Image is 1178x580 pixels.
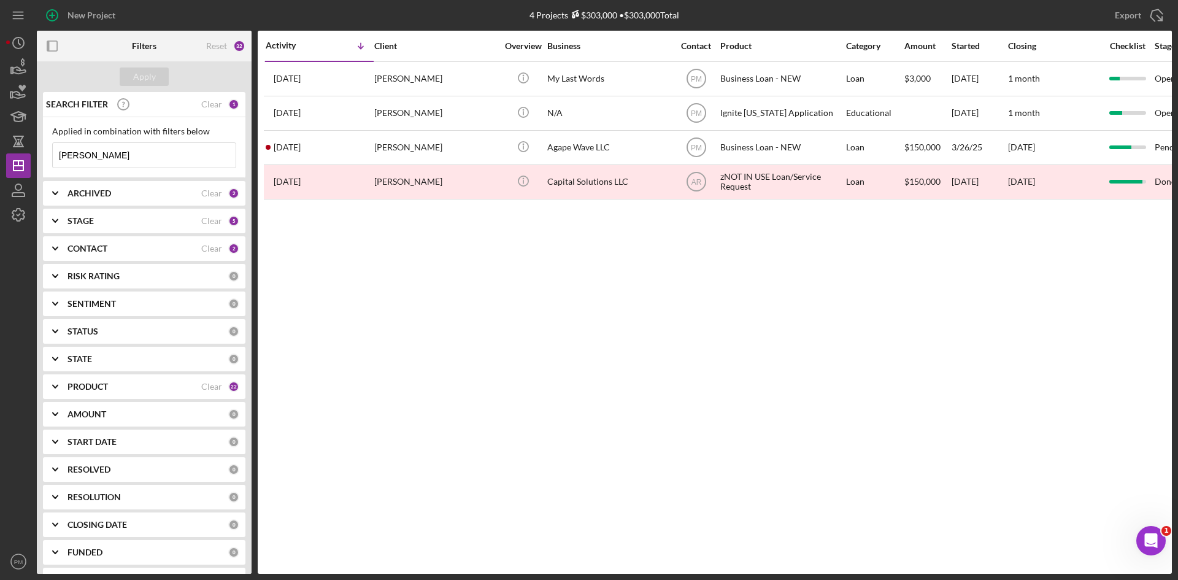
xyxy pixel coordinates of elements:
[228,243,239,254] div: 2
[500,41,546,51] div: Overview
[846,131,903,164] div: Loan
[1101,41,1153,51] div: Checklist
[1008,142,1035,152] time: [DATE]
[67,327,98,336] b: STATUS
[67,382,108,392] b: PRODUCT
[547,41,670,51] div: Business
[547,131,670,164] div: Agape Wave LLC
[67,216,94,226] b: STAGE
[233,40,245,52] div: 32
[691,75,702,83] text: PM
[67,520,127,530] b: CLOSING DATE
[201,244,222,253] div: Clear
[1115,3,1141,28] div: Export
[67,409,106,419] b: AMOUNT
[374,97,497,130] div: [PERSON_NAME]
[67,299,116,309] b: SENTIMENT
[904,166,950,198] div: $150,000
[1008,176,1035,187] time: [DATE]
[1008,41,1100,51] div: Closing
[67,271,120,281] b: RISK RATING
[67,465,110,474] b: RESOLVED
[274,142,301,152] time: 2025-04-30 04:27
[904,142,941,152] span: $150,000
[132,41,156,51] b: Filters
[274,74,301,83] time: 2025-09-15 19:51
[67,188,111,198] b: ARCHIVED
[904,73,931,83] span: $3,000
[952,166,1007,198] div: [DATE]
[201,382,222,392] div: Clear
[228,326,239,337] div: 0
[1008,73,1040,83] time: 1 month
[529,10,679,20] div: 4 Projects • $303,000 Total
[37,3,128,28] button: New Project
[720,41,843,51] div: Product
[201,99,222,109] div: Clear
[67,354,92,364] b: STATE
[904,41,950,51] div: Amount
[952,97,1007,130] div: [DATE]
[206,41,227,51] div: Reset
[274,108,301,118] time: 2025-09-10 15:30
[228,99,239,110] div: 1
[1136,526,1166,555] iframe: Intercom live chat
[67,244,107,253] b: CONTACT
[952,41,1007,51] div: Started
[266,41,320,50] div: Activity
[228,271,239,282] div: 0
[720,63,843,95] div: Business Loan - NEW
[120,68,169,86] button: Apply
[374,41,497,51] div: Client
[1161,526,1171,536] span: 1
[720,131,843,164] div: Business Loan - NEW
[274,177,301,187] time: 2022-05-17 01:39
[228,409,239,420] div: 0
[846,97,903,130] div: Educational
[547,97,670,130] div: N/A
[201,188,222,198] div: Clear
[201,216,222,226] div: Clear
[6,549,31,574] button: PM
[228,547,239,558] div: 0
[228,492,239,503] div: 0
[228,215,239,226] div: 5
[46,99,108,109] b: SEARCH FILTER
[1008,107,1040,118] time: 1 month
[720,97,843,130] div: Ignite [US_STATE] Application
[547,63,670,95] div: My Last Words
[846,166,903,198] div: Loan
[67,3,115,28] div: New Project
[133,68,156,86] div: Apply
[52,126,236,136] div: Applied in combination with filters below
[374,131,497,164] div: [PERSON_NAME]
[67,492,121,502] b: RESOLUTION
[374,166,497,198] div: [PERSON_NAME]
[228,298,239,309] div: 0
[67,437,117,447] b: START DATE
[846,63,903,95] div: Loan
[691,109,702,118] text: PM
[952,131,1007,164] div: 3/26/25
[691,178,701,187] text: AR
[228,464,239,475] div: 0
[228,436,239,447] div: 0
[14,559,23,565] text: PM
[1103,3,1172,28] button: Export
[228,188,239,199] div: 2
[691,144,702,152] text: PM
[374,63,497,95] div: [PERSON_NAME]
[846,41,903,51] div: Category
[568,10,617,20] div: $303,000
[720,166,843,198] div: zNOT IN USE Loan/Service Request
[952,63,1007,95] div: [DATE]
[228,519,239,530] div: 0
[547,166,670,198] div: Capital Solutions LLC
[673,41,719,51] div: Contact
[228,381,239,392] div: 22
[67,547,102,557] b: FUNDED
[228,354,239,365] div: 0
